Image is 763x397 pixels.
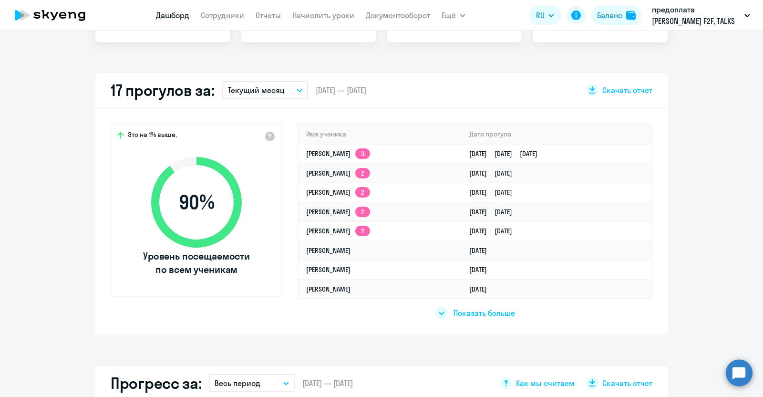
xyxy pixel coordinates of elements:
[442,6,465,25] button: Ещё
[355,207,370,217] app-skyeng-badge: 2
[366,10,430,20] a: Документооборот
[302,378,353,388] span: [DATE] — [DATE]
[355,187,370,198] app-skyeng-badge: 2
[469,188,520,197] a: [DATE][DATE]
[292,10,354,20] a: Начислить уроки
[442,10,456,21] span: Ещё
[142,191,251,214] span: 90 %
[462,125,651,144] th: Дата прогула
[355,168,370,178] app-skyeng-badge: 2
[626,10,636,20] img: balance
[306,208,370,216] a: [PERSON_NAME]2
[597,10,622,21] div: Баланс
[201,10,244,20] a: Сотрудники
[469,246,495,255] a: [DATE]
[222,81,308,99] button: Текущий месяц
[469,265,495,274] a: [DATE]
[454,308,515,318] span: Показать больше
[306,149,370,158] a: [PERSON_NAME]3
[647,4,755,27] button: предоплата [PERSON_NAME] F2F, TALKS [DATE]-[DATE], НЛМК, ПАО
[602,378,652,388] span: Скачать отчет
[111,374,201,393] h2: Прогресс за:
[156,10,189,20] a: Дашборд
[299,125,462,144] th: Имя ученика
[529,6,561,25] button: RU
[209,374,295,392] button: Весь период
[306,169,370,178] a: [PERSON_NAME]2
[306,285,351,293] a: [PERSON_NAME]
[316,85,366,95] span: [DATE] — [DATE]
[306,265,351,274] a: [PERSON_NAME]
[142,250,251,276] span: Уровень посещаемости по всем ученикам
[355,226,370,236] app-skyeng-badge: 2
[652,4,741,27] p: предоплата [PERSON_NAME] F2F, TALKS [DATE]-[DATE], НЛМК, ПАО
[602,85,652,95] span: Скачать отчет
[536,10,545,21] span: RU
[256,10,281,20] a: Отчеты
[355,148,370,159] app-skyeng-badge: 3
[306,188,370,197] a: [PERSON_NAME]2
[469,285,495,293] a: [DATE]
[591,6,641,25] button: Балансbalance
[469,227,520,235] a: [DATE][DATE]
[111,81,215,100] h2: 17 прогулов за:
[306,246,351,255] a: [PERSON_NAME]
[228,84,285,96] p: Текущий месяц
[469,208,520,216] a: [DATE][DATE]
[306,227,370,235] a: [PERSON_NAME]2
[516,378,575,388] span: Как мы считаем
[215,377,260,389] p: Весь период
[469,149,545,158] a: [DATE][DATE][DATE]
[128,130,177,142] span: Это на 1% выше,
[469,169,520,178] a: [DATE][DATE]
